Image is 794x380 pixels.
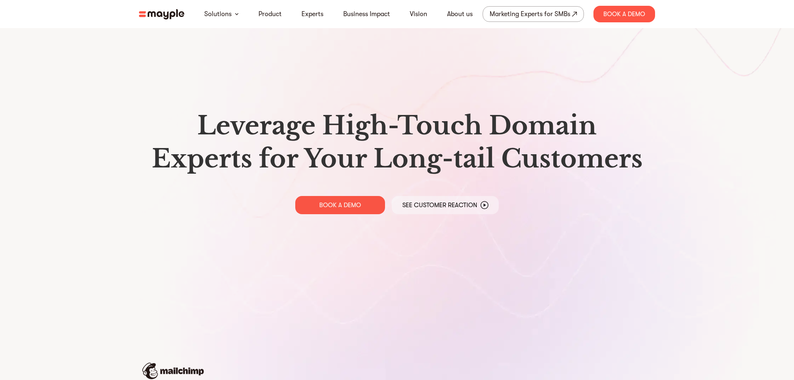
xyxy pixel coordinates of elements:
[301,9,323,19] a: Experts
[295,196,385,214] a: BOOK A DEMO
[142,363,204,379] img: mailchimp-logo
[343,9,390,19] a: Business Impact
[146,109,648,175] h1: Leverage High-Touch Domain Experts for Your Long-tail Customers
[490,8,570,20] div: Marketing Experts for SMBs
[392,196,499,214] a: See Customer Reaction
[593,6,655,22] div: Book A Demo
[319,201,361,209] p: BOOK A DEMO
[235,13,239,15] img: arrow-down
[139,9,184,19] img: mayple-logo
[447,9,473,19] a: About us
[204,9,232,19] a: Solutions
[402,201,477,209] p: See Customer Reaction
[483,6,584,22] a: Marketing Experts for SMBs
[258,9,282,19] a: Product
[410,9,427,19] a: Vision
